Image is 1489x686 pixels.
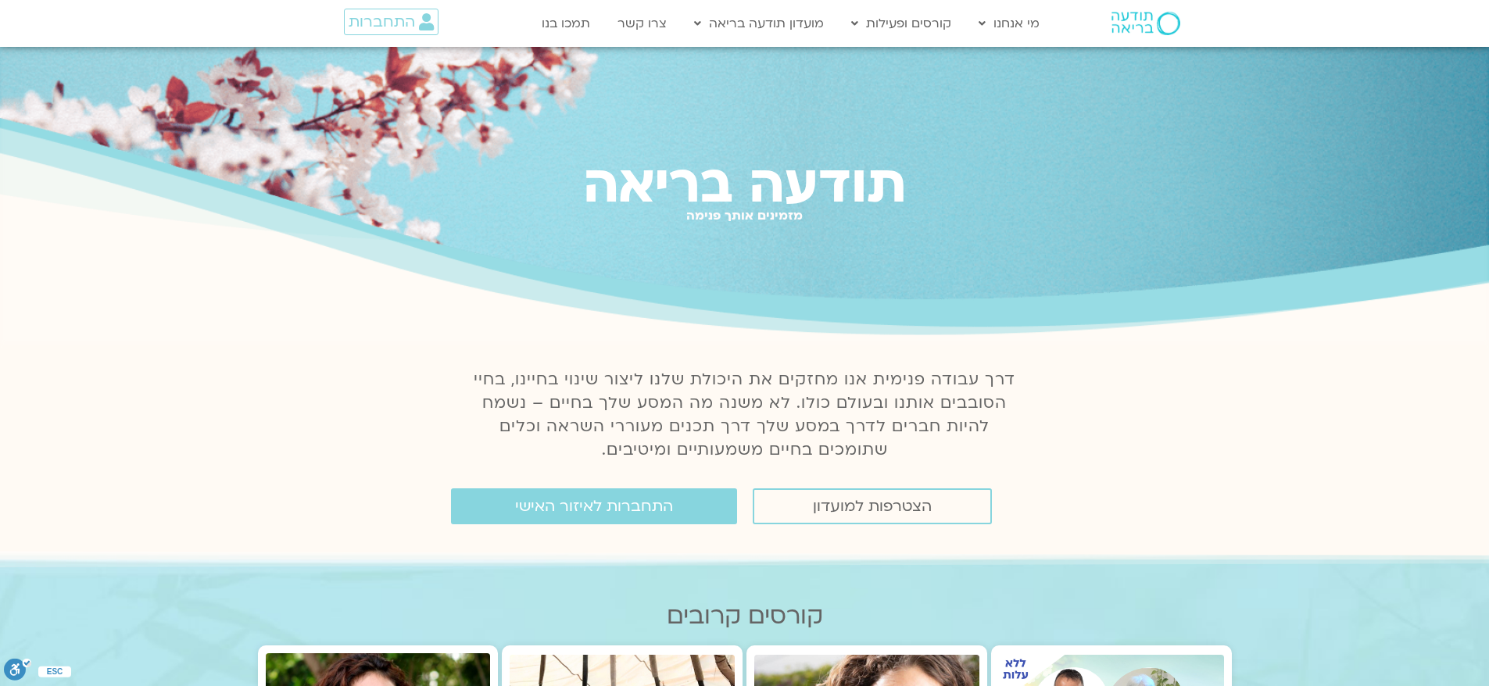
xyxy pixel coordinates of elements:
a: קורסים ופעילות [843,9,959,38]
p: דרך עבודה פנימית אנו מחזקים את היכולת שלנו ליצור שינוי בחיינו, בחיי הסובבים אותנו ובעולם כולו. לא... [465,368,1025,462]
a: מועדון תודעה בריאה [686,9,832,38]
a: התחברות [344,9,438,35]
a: התחברות לאיזור האישי [451,488,737,524]
span: התחברות לאיזור האישי [515,498,673,515]
span: התחברות [349,13,415,30]
img: תודעה בריאה [1111,12,1180,35]
a: מי אנחנו [971,9,1047,38]
a: תמכו בנו [534,9,598,38]
a: הצטרפות למועדון [753,488,992,524]
h2: קורסים קרובים [258,602,1232,630]
a: צרו קשר [610,9,675,38]
span: הצטרפות למועדון [813,498,932,515]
